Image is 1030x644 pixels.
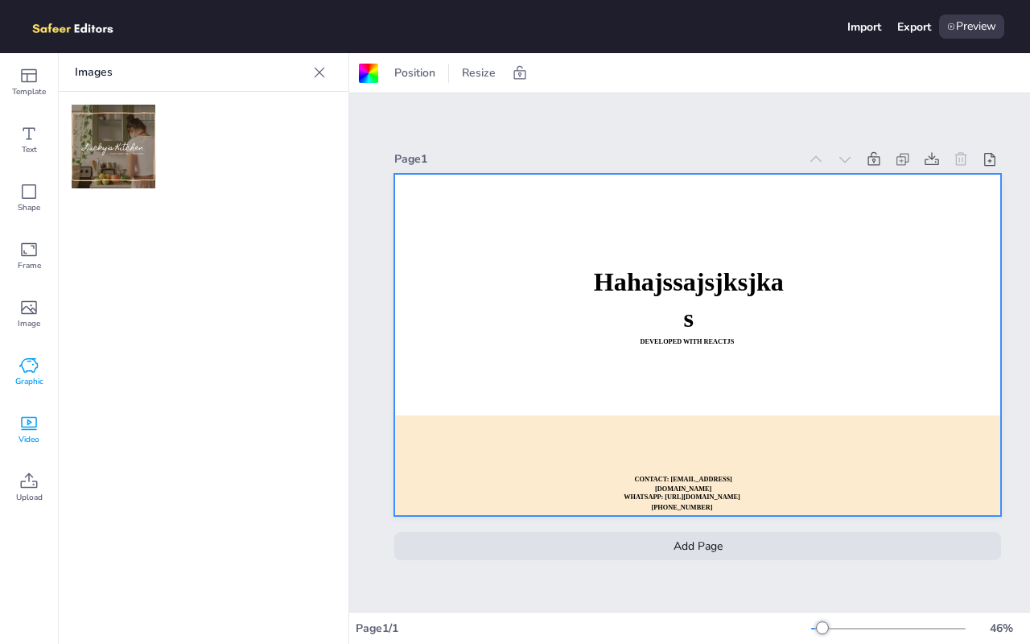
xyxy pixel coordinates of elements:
span: Video [19,433,39,446]
span: Upload [16,491,43,504]
img: logo.png [26,14,137,39]
div: Preview [939,14,1004,39]
div: 46 % [982,621,1020,636]
span: Shape [18,201,40,214]
div: Page 1 / 1 [356,621,811,636]
span: Position [391,65,439,80]
div: Add Page [394,532,1001,560]
span: Template [12,85,46,98]
strong: CONTACT: [EMAIL_ADDRESS][DOMAIN_NAME] [635,475,732,493]
strong: WHATSAPP: [URL][DOMAIN_NAME][PHONE_NUMBER] [624,493,740,511]
div: Export [897,19,931,35]
strong: DEVELOPED WITH REACTJS [641,337,735,345]
span: Image [18,317,40,330]
span: Hahajssajsjksjkas [594,268,784,332]
p: Images [75,53,307,92]
div: Page 1 [394,151,798,167]
span: Graphic [15,375,43,388]
span: Frame [18,259,41,272]
img: 400w-IVVQCZOr1K4.jpg [72,105,155,188]
span: Resize [459,65,499,80]
div: Import [847,19,881,35]
span: Text [22,143,37,156]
